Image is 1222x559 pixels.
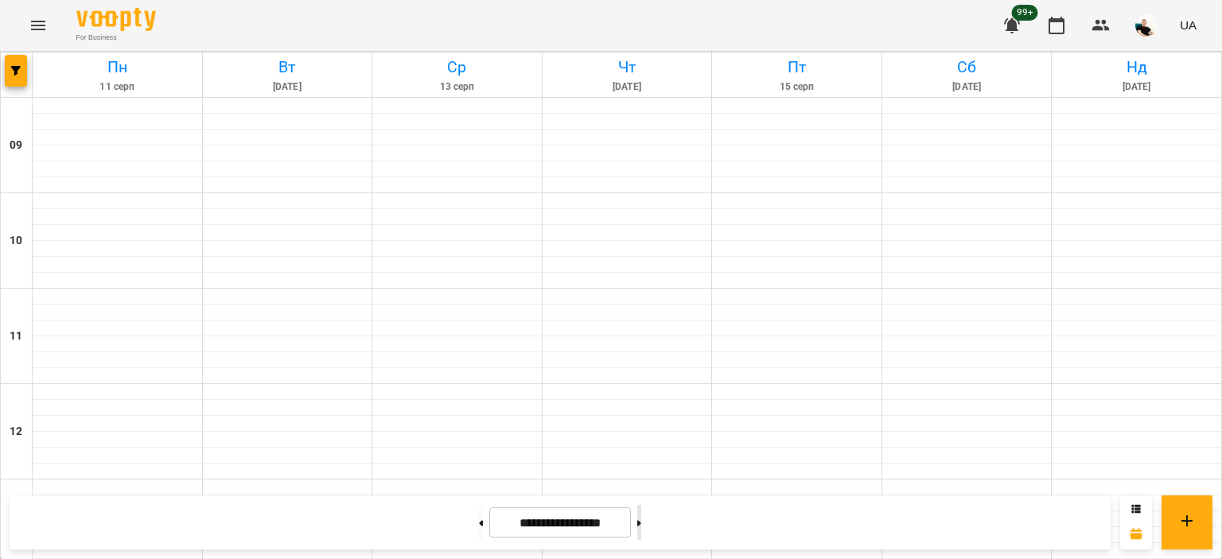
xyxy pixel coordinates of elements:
button: Menu [19,6,57,45]
h6: Вт [205,55,370,80]
h6: [DATE] [545,80,710,95]
h6: 11 серп [35,80,200,95]
span: UA [1180,17,1197,33]
img: 2e6d442a9baee0bd4f1da5782b80a39b.jpg [1135,14,1158,37]
span: For Business [76,33,156,43]
h6: 15 серп [714,80,879,95]
h6: 11 [10,328,22,345]
h6: [DATE] [885,80,1049,95]
h6: [DATE] [1054,80,1219,95]
button: UA [1173,10,1203,40]
h6: Пт [714,55,879,80]
h6: [DATE] [205,80,370,95]
h6: Сб [885,55,1049,80]
span: 99+ [1012,5,1038,21]
h6: 09 [10,137,22,154]
h6: Нд [1054,55,1219,80]
img: Voopty Logo [76,8,156,31]
h6: 13 серп [375,80,539,95]
h6: Пн [35,55,200,80]
h6: Ср [375,55,539,80]
h6: Чт [545,55,710,80]
h6: 10 [10,232,22,250]
h6: 12 [10,423,22,441]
